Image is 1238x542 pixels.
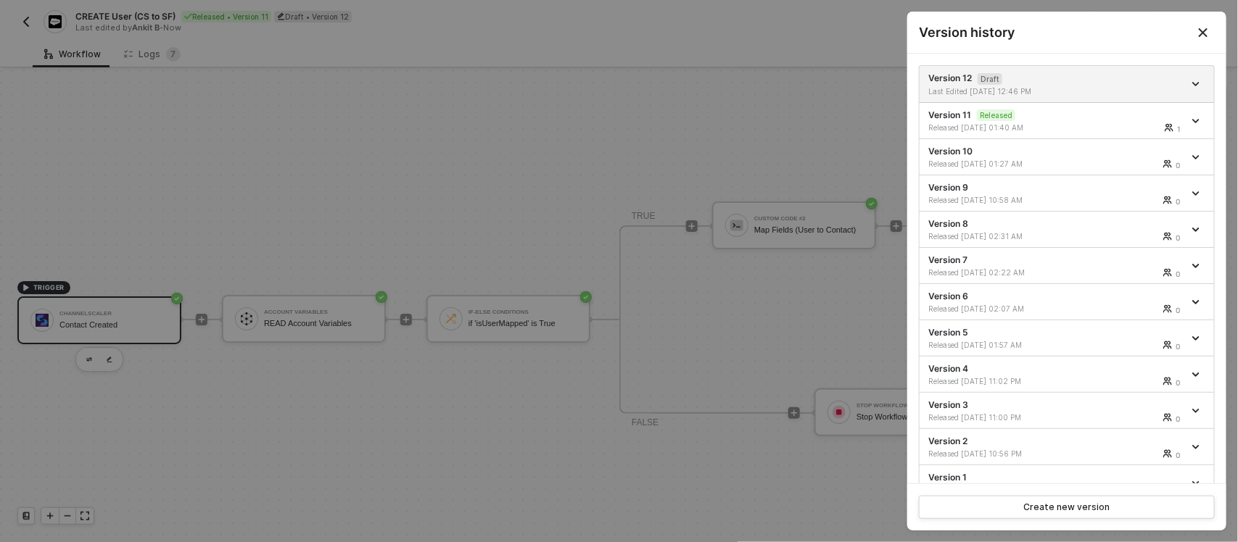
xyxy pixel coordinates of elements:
[919,496,1215,519] button: Create new version
[928,86,1058,96] div: Last Edited [DATE] 12:46 PM
[977,109,1015,121] sup: Released
[1192,117,1202,125] span: icon-arrow-down
[928,231,1058,241] div: Released [DATE] 02:31 AM
[1192,154,1202,161] span: icon-arrow-down
[928,145,1184,169] div: Version 10
[1163,232,1173,241] span: icon-users
[1192,299,1202,306] span: icon-arrow-down
[1176,413,1181,425] div: 0
[1163,159,1173,168] span: icon-users
[1163,304,1173,313] span: icon-users
[928,376,1058,386] div: Released [DATE] 11:02 PM
[928,412,1058,422] div: Released [DATE] 11:00 PM
[1176,159,1181,171] div: 0
[928,449,1058,459] div: Released [DATE] 10:56 PM
[1180,12,1226,53] button: Close
[928,217,1184,241] div: Version 8
[1176,449,1181,461] div: 0
[1163,449,1173,458] span: icon-users
[928,304,1058,314] div: Released [DATE] 02:07 AM
[1176,268,1181,280] div: 0
[1176,341,1181,352] div: 0
[1176,196,1181,207] div: 0
[928,471,1184,495] div: Version 1
[978,73,1002,85] sup: Draft
[1192,262,1202,270] span: icon-arrow-down
[928,362,1184,386] div: Version 4
[1163,268,1173,277] span: icon-users
[928,109,1184,133] div: Version 11
[1163,196,1173,204] span: icon-users
[928,326,1184,350] div: Version 5
[928,72,1184,96] div: Version 12
[1176,377,1181,388] div: 0
[1176,304,1181,316] div: 0
[1176,232,1181,243] div: 0
[928,122,1058,133] div: Released [DATE] 01:40 AM
[1024,501,1110,513] div: Create new version
[1163,377,1173,385] span: icon-users
[1192,335,1202,342] span: icon-arrow-down
[928,195,1058,205] div: Released [DATE] 10:58 AM
[928,340,1058,350] div: Released [DATE] 01:57 AM
[1178,123,1181,135] div: 1
[928,181,1184,205] div: Version 9
[1163,413,1173,422] span: icon-users
[1192,443,1202,451] span: icon-arrow-down
[1192,190,1202,197] span: icon-arrow-down
[1192,226,1202,233] span: icon-arrow-down
[928,254,1184,278] div: Version 7
[928,267,1058,278] div: Released [DATE] 02:22 AM
[928,435,1184,459] div: Version 2
[1165,123,1175,132] span: icon-users
[1163,341,1173,349] span: icon-users
[1192,480,1202,487] span: icon-arrow-down
[919,23,1215,41] div: Version history
[928,290,1184,314] div: Version 6
[1192,371,1202,378] span: icon-arrow-down
[1192,80,1202,88] span: icon-arrow-down
[928,399,1184,422] div: Version 3
[1192,407,1202,414] span: icon-arrow-down
[928,159,1058,169] div: Released [DATE] 01:27 AM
